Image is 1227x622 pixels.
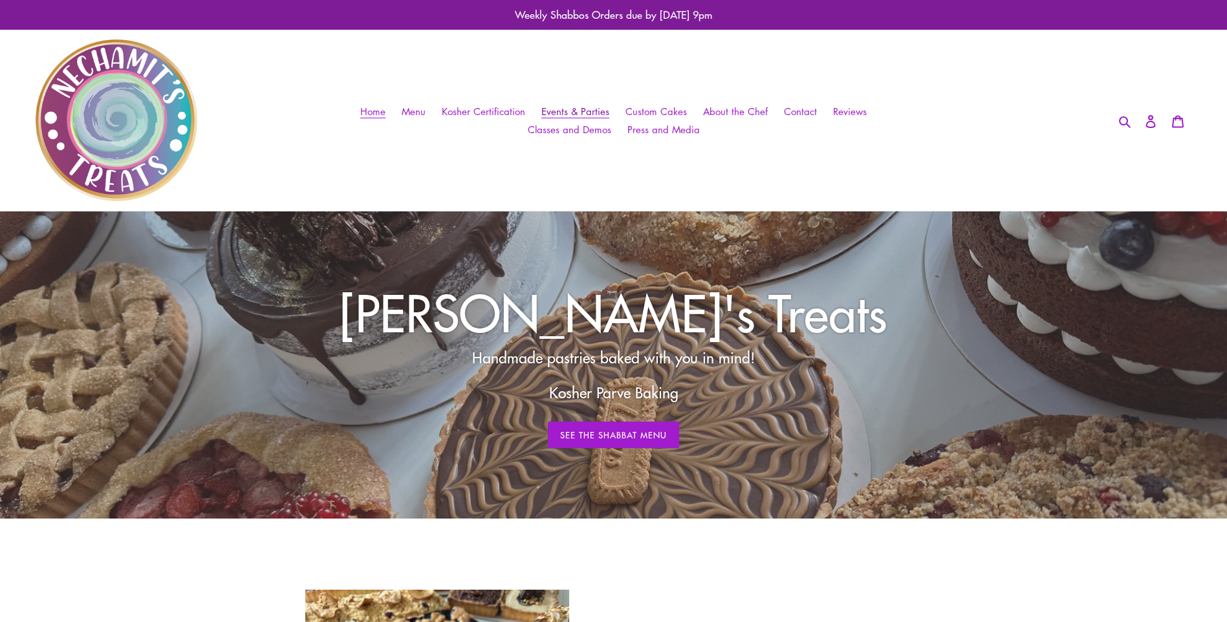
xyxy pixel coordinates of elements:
[833,105,867,118] span: Reviews
[36,39,197,201] img: Nechamit&#39;s Treats
[442,105,525,118] span: Kosher Certification
[541,105,609,118] span: Events & Parties
[435,102,532,121] a: Kosher Certification
[703,105,768,118] span: About the Chef
[395,102,432,121] a: Menu
[621,120,706,139] a: Press and Media
[354,102,392,121] a: Home
[625,105,687,118] span: Custom Cakes
[402,105,426,118] span: Menu
[827,102,873,121] a: Reviews
[521,120,618,139] a: Classes and Demos
[360,105,385,118] span: Home
[349,381,878,404] p: Kosher Parve Baking
[777,102,823,121] a: Contact
[349,347,878,369] p: Handmade pastries baked with you in mind!
[535,102,616,121] a: Events & Parties
[528,123,611,136] span: Classes and Demos
[261,282,966,341] h2: [PERSON_NAME]'s Treats
[697,102,774,121] a: About the Chef
[548,422,680,449] a: See The Shabbat Menu: Weekly Menu
[784,105,817,118] span: Contact
[627,123,700,136] span: Press and Media
[619,102,693,121] a: Custom Cakes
